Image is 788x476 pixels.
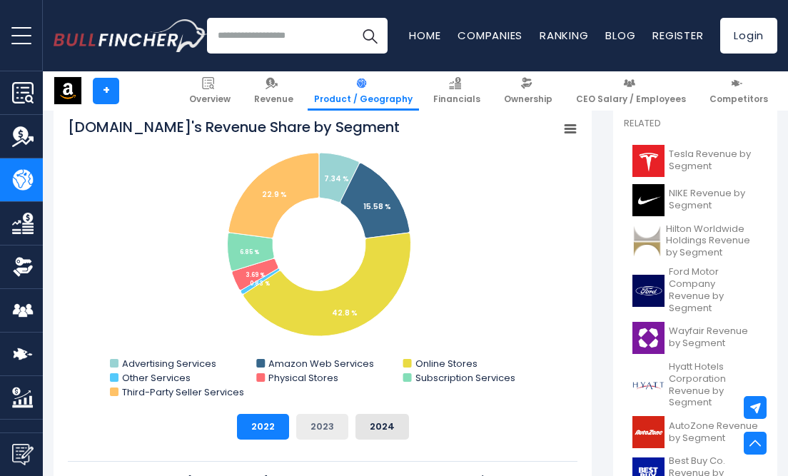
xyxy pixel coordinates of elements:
[427,71,487,111] a: Financials
[652,28,703,43] a: Register
[324,173,349,184] tspan: 7.34 %
[363,201,391,212] tspan: 15.58 %
[268,357,374,370] text: Amazon Web Services
[122,357,216,370] text: Advertising Services
[632,416,665,448] img: AZO logo
[433,93,480,105] span: Financials
[576,93,686,105] span: CEO Salary / Employees
[605,28,635,43] a: Blog
[415,357,478,370] text: Online Stores
[720,18,777,54] a: Login
[458,28,522,43] a: Companies
[540,28,588,43] a: Ranking
[666,223,758,260] span: Hilton Worldwide Holdings Revenue by Segment
[570,71,692,111] a: CEO Salary / Employees
[409,28,440,43] a: Home
[122,385,244,399] text: Third-Party Seller Services
[122,371,191,385] text: Other Services
[332,308,358,318] tspan: 42.8 %
[296,414,348,440] button: 2023
[624,412,767,452] a: AutoZone Revenue by Segment
[669,148,758,173] span: Tesla Revenue by Segment
[632,225,662,257] img: HLT logo
[262,189,287,200] tspan: 22.9 %
[669,188,758,212] span: NIKE Revenue by Segment
[709,93,768,105] span: Competitors
[632,145,665,177] img: TSLA logo
[632,322,665,354] img: W logo
[632,275,665,307] img: F logo
[624,181,767,220] a: NIKE Revenue by Segment
[632,369,665,401] img: H logo
[12,256,34,278] img: Ownership
[632,184,665,216] img: NKE logo
[497,71,559,111] a: Ownership
[240,248,259,256] tspan: 6.85 %
[624,141,767,181] a: Tesla Revenue by Segment
[54,19,208,52] img: Bullfincher logo
[669,266,758,315] span: Ford Motor Company Revenue by Segment
[308,71,419,111] a: Product / Geography
[352,18,388,54] button: Search
[248,71,300,111] a: Revenue
[624,358,767,413] a: Hyatt Hotels Corporation Revenue by Segment
[669,325,758,350] span: Wayfair Revenue by Segment
[54,19,207,52] a: Go to homepage
[504,93,552,105] span: Ownership
[54,77,81,104] img: AMZN logo
[68,117,400,137] tspan: [DOMAIN_NAME]'s Revenue Share by Segment
[189,93,231,105] span: Overview
[703,71,774,111] a: Competitors
[93,78,119,104] a: +
[246,271,265,279] tspan: 3.69 %
[355,414,409,440] button: 2024
[669,420,758,445] span: AutoZone Revenue by Segment
[250,280,270,288] tspan: 0.83 %
[268,371,338,385] text: Physical Stores
[237,414,289,440] button: 2022
[314,93,413,105] span: Product / Geography
[624,318,767,358] a: Wayfair Revenue by Segment
[183,71,237,111] a: Overview
[624,118,767,130] p: Related
[624,220,767,263] a: Hilton Worldwide Holdings Revenue by Segment
[624,263,767,318] a: Ford Motor Company Revenue by Segment
[68,117,577,402] svg: Amazon.com's Revenue Share by Segment
[415,371,515,385] text: Subscription Services
[254,93,293,105] span: Revenue
[669,361,758,410] span: Hyatt Hotels Corporation Revenue by Segment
